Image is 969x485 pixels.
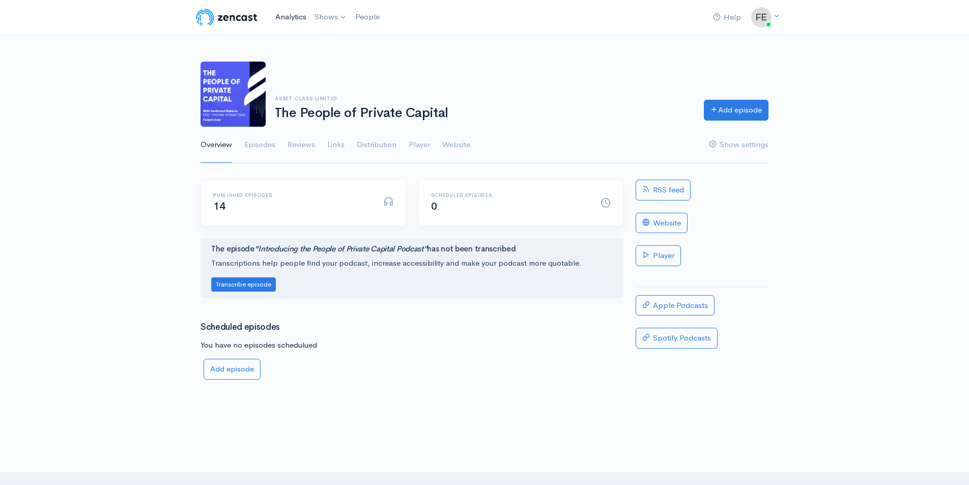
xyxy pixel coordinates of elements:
img: ZenCast Logo [194,7,259,27]
h6: Published episodes [213,192,371,198]
a: Help [709,7,745,28]
p: You have no episodes schedulued [201,339,623,351]
a: Links [327,127,345,163]
a: Show settings [709,127,768,163]
span: 14 [213,200,225,213]
h4: The episode has not been transcribed [211,245,613,253]
a: Transcribe episode [211,279,276,289]
button: Transcribe episode [211,277,276,292]
a: Reviews [288,127,315,163]
h6: Scheduled episodes [431,192,589,198]
a: Player [636,245,681,266]
a: Website [442,127,470,163]
a: Website [636,213,688,234]
i: "Introducing the People of Private Capital Podcast" [254,244,427,253]
a: Analytics [271,6,310,28]
a: People [351,6,384,28]
p: Transcriptions help people find your podcast, increase accessibility and make your podcast more q... [211,258,613,269]
h6: Asset Class Limited [275,96,692,101]
a: Add episode [704,100,768,121]
a: RSS feed [636,180,691,201]
a: Episodes [244,127,275,163]
a: Overview [201,127,232,163]
a: Distribution [357,127,396,163]
img: ... [751,7,772,27]
h3: Scheduled episodes [201,323,623,332]
a: Spotify Podcasts [636,328,718,349]
span: 0 [431,200,437,213]
a: Shows [310,6,351,28]
h1: The People of Private Capital [275,106,692,121]
a: Apple Podcasts [636,295,715,316]
a: Add episode [204,359,261,380]
a: Player [409,127,430,163]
